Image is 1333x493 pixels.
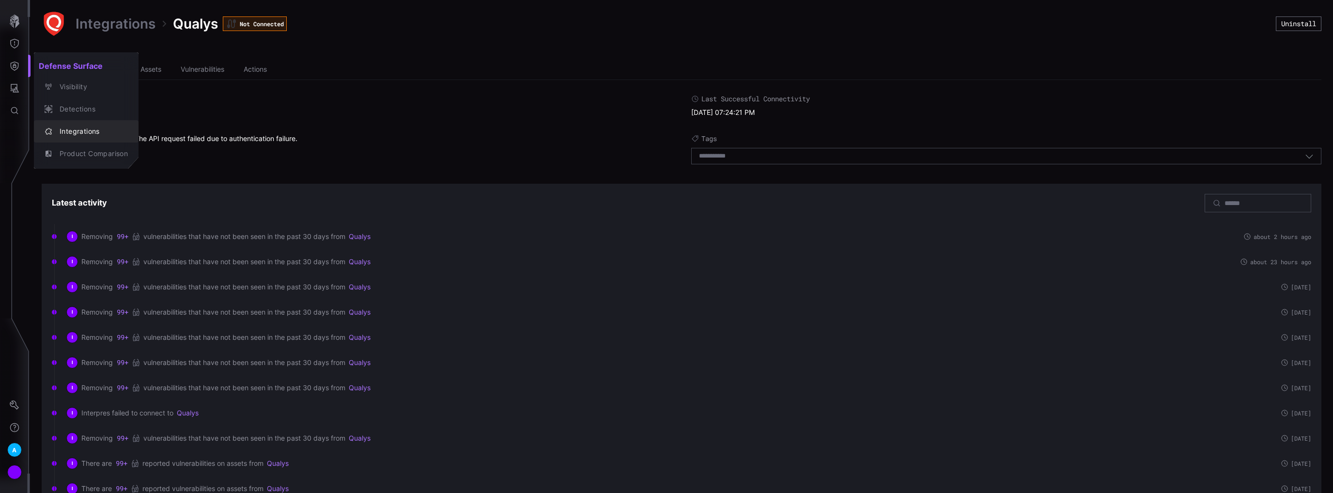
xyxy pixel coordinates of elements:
button: Visibility [34,76,139,98]
h2: Defense Surface [34,56,139,76]
div: Visibility [55,81,128,93]
div: Detections [55,103,128,115]
button: Integrations [34,120,139,143]
button: Detections [34,98,139,120]
div: Product Comparison [55,148,128,160]
div: Integrations [55,126,128,138]
button: Product Comparison [34,143,139,165]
